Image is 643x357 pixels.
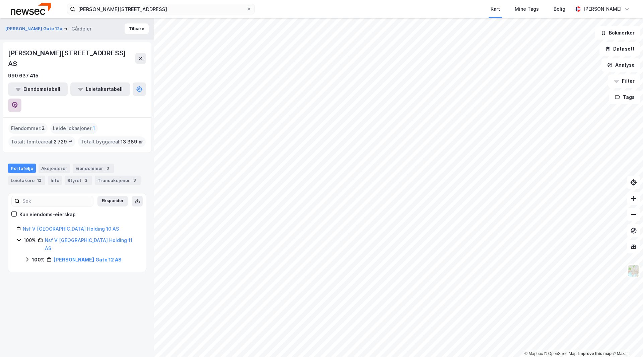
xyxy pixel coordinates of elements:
[5,25,64,32] button: [PERSON_NAME] Gate 12a
[524,351,543,356] a: Mapbox
[48,176,62,185] div: Info
[32,256,45,264] div: 100%
[515,5,539,13] div: Mine Tags
[610,325,643,357] iframe: Chat Widget
[23,226,119,232] a: Nsf V [GEOGRAPHIC_DATA] Holding 10 AS
[8,72,39,80] div: 990 637 415
[121,138,143,146] span: 13 389 ㎡
[71,25,91,33] div: Gårdeier
[104,165,111,172] div: 3
[8,82,68,96] button: Eiendomstabell
[42,124,45,132] span: 3
[45,237,132,251] a: Nsf V [GEOGRAPHIC_DATA] Holding 11 AS
[610,325,643,357] div: Kontrollprogram for chat
[11,3,51,15] img: newsec-logo.f6e21ccffca1b3a03d2d.png
[8,48,135,69] div: [PERSON_NAME][STREET_ADDRESS] AS
[50,123,98,134] div: Leide lokasjoner :
[65,176,92,185] div: Styret
[8,176,45,185] div: Leietakere
[54,138,73,146] span: 2 729 ㎡
[595,26,640,40] button: Bokmerker
[24,236,36,244] div: 100%
[19,211,76,219] div: Kun eiendoms-eierskap
[75,4,246,14] input: Søk på adresse, matrikkel, gårdeiere, leietakere eller personer
[83,177,89,184] div: 2
[8,136,75,147] div: Totalt tomteareal :
[491,5,500,13] div: Kart
[20,196,93,206] input: Søk
[125,23,149,34] button: Tilbake
[54,257,122,262] a: [PERSON_NAME] Gate 12 AS
[97,196,128,206] button: Ekspander
[70,82,130,96] button: Leietakertabell
[544,351,577,356] a: OpenStreetMap
[95,176,141,185] div: Transaksjoner
[73,164,114,173] div: Eiendommer
[131,177,138,184] div: 3
[93,124,95,132] span: 1
[36,177,43,184] div: 12
[8,123,48,134] div: Eiendommer :
[609,91,640,104] button: Tags
[554,5,565,13] div: Bolig
[608,74,640,88] button: Filter
[601,58,640,72] button: Analyse
[627,264,640,277] img: Z
[8,164,36,173] div: Portefølje
[39,164,70,173] div: Aksjonærer
[78,136,146,147] div: Totalt byggareal :
[578,351,612,356] a: Improve this map
[599,42,640,56] button: Datasett
[583,5,622,13] div: [PERSON_NAME]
